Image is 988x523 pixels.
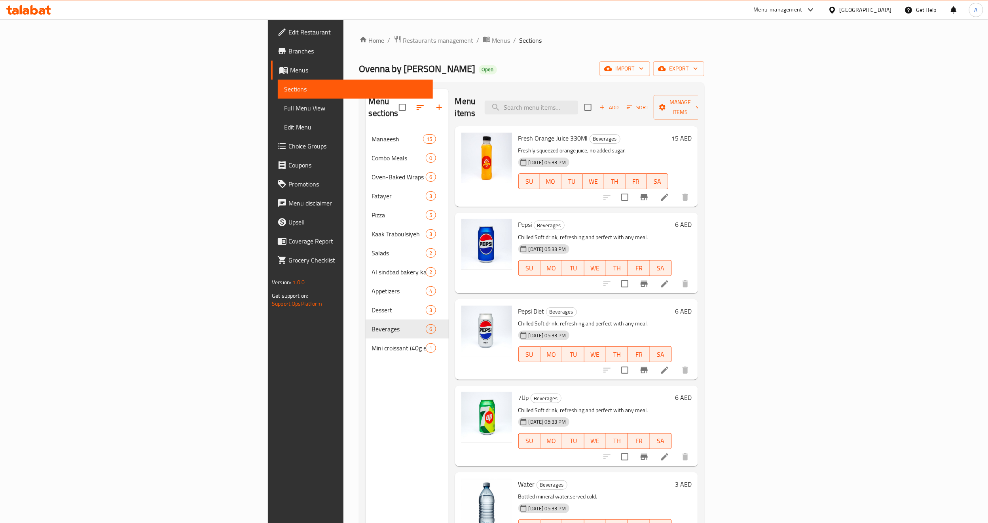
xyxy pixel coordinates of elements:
[518,219,532,230] span: Pepsi
[359,60,476,78] span: Ovenna by [PERSON_NAME]
[366,224,449,243] div: Kaak Traboulsiyeh3
[635,447,654,466] button: Branch-specific-item
[292,277,305,287] span: 1.0.0
[372,134,423,144] span: Manaeesh
[372,210,426,220] span: Pizza
[426,172,436,182] div: items
[635,274,654,293] button: Branch-specific-item
[426,325,435,333] span: 6
[372,191,426,201] span: Fatayer
[565,176,580,187] span: TU
[426,211,435,219] span: 5
[675,479,692,490] h6: 3 AED
[631,262,647,274] span: FR
[426,324,436,334] div: items
[628,433,650,449] button: FR
[616,449,633,465] span: Select to update
[288,236,427,246] span: Coverage Report
[518,346,540,362] button: SU
[278,80,433,99] a: Sections
[676,188,695,207] button: delete
[562,433,584,449] button: TU
[675,392,692,403] h6: 6 AED
[372,248,426,258] div: Salads
[975,6,978,14] span: A
[518,305,544,317] span: Pepsi Diet
[372,172,426,182] div: Oven-Baked Wraps (29cm)
[586,176,601,187] span: WE
[479,66,497,73] span: Open
[628,346,650,362] button: FR
[271,23,433,42] a: Edit Restaurant
[426,343,436,353] div: items
[590,134,620,143] span: Beverages
[477,36,480,45] li: /
[546,307,576,316] span: Beverages
[671,133,692,144] h6: 15 AED
[284,103,427,113] span: Full Menu View
[675,306,692,317] h6: 6 AED
[359,35,704,46] nav: breadcrumb
[584,346,606,362] button: WE
[540,433,562,449] button: MO
[518,173,540,189] button: SU
[562,346,584,362] button: TU
[525,332,569,339] span: [DATE] 05:33 PM
[372,153,426,163] span: Combo Meals
[485,101,578,114] input: search
[518,433,540,449] button: SU
[372,305,426,315] div: Dessert
[606,260,628,276] button: TH
[604,173,626,189] button: TH
[366,205,449,224] div: Pizza5
[271,137,433,156] a: Choice Groups
[492,36,510,45] span: Menus
[606,433,628,449] button: TH
[625,101,650,114] button: Sort
[628,260,650,276] button: FR
[288,198,427,208] span: Menu disclaimer
[540,260,562,276] button: MO
[654,95,707,120] button: Manage items
[518,405,672,415] p: Chilled Soft drink, refreshing and perfect with any meal.
[522,262,537,274] span: SU
[426,229,436,239] div: items
[518,492,672,502] p: Bottled mineral water,served cold.
[565,435,581,447] span: TU
[278,118,433,137] a: Edit Menu
[461,219,512,270] img: Pepsi
[544,435,559,447] span: MO
[650,176,665,187] span: SA
[272,291,308,301] span: Get support on:
[372,343,426,353] div: Mini croissant (40g ea)
[609,435,625,447] span: TH
[272,299,322,309] a: Support.OpsPlatform
[411,98,430,117] span: Sort sections
[366,186,449,205] div: Fatayer3
[518,260,540,276] button: SU
[271,42,433,61] a: Branches
[650,433,672,449] button: SA
[653,262,669,274] span: SA
[599,61,650,76] button: import
[537,480,567,489] span: Beverages
[653,435,669,447] span: SA
[588,262,603,274] span: WE
[479,65,497,74] div: Open
[590,134,620,144] div: Beverages
[288,217,427,227] span: Upsell
[544,262,559,274] span: MO
[426,192,435,200] span: 3
[271,232,433,251] a: Coverage Report
[366,243,449,262] div: Salads2
[426,248,436,258] div: items
[562,260,584,276] button: TU
[676,447,695,466] button: delete
[271,156,433,175] a: Coupons
[598,103,620,112] span: Add
[426,267,436,277] div: items
[288,160,427,170] span: Coupons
